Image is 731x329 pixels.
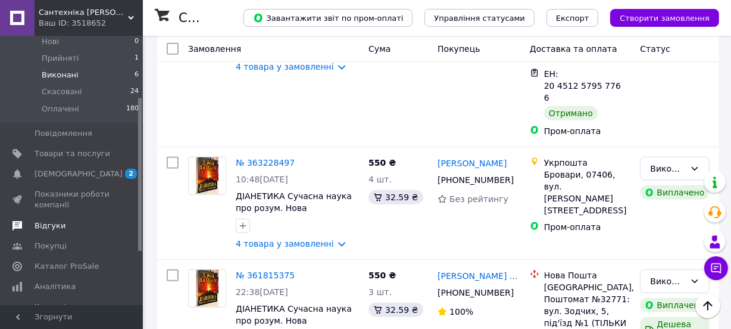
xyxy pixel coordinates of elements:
[556,14,589,23] span: Експорт
[368,190,423,204] div: 32.59 ₴
[695,293,720,318] button: Наверх
[449,307,473,316] span: 100%
[544,69,621,103] span: ЕН: 20 4512 5795 7766
[196,157,218,194] img: Фото товару
[130,86,139,97] span: 24
[704,256,728,280] button: Чат з покупцем
[35,281,76,292] span: Аналітика
[236,287,288,297] span: 22:38[DATE]
[236,158,295,167] a: № 363228497
[243,9,413,27] button: Завантажити звіт по пром-оплаті
[610,9,719,27] button: Створити замовлення
[438,270,520,282] a: [PERSON_NAME] [PERSON_NAME]
[620,14,710,23] span: Створити замовлення
[640,44,670,54] span: Статус
[424,9,535,27] button: Управління статусами
[35,221,65,231] span: Відгуки
[135,70,139,80] span: 6
[368,303,423,317] div: 32.59 ₴
[135,53,139,64] span: 1
[650,275,685,288] div: Виконано
[546,9,599,27] button: Експорт
[42,70,79,80] span: Виконані
[42,86,82,97] span: Скасовані
[544,269,631,281] div: Нова Пошта
[35,128,92,139] span: Повідомлення
[438,157,507,169] a: [PERSON_NAME]
[188,157,226,195] a: Фото товару
[598,13,719,22] a: Створити замовлення
[368,271,396,280] span: 550 ₴
[438,44,480,54] span: Покупець
[368,158,396,167] span: 550 ₴
[544,157,631,169] div: Укрпошта
[35,302,110,323] span: Управління сайтом
[640,185,709,200] div: Виплачено
[435,172,511,188] div: [PHONE_NUMBER]
[368,287,392,297] span: 3 шт.
[39,18,143,29] div: Ваш ID: 3518652
[126,104,139,114] span: 180
[449,194,508,204] span: Без рейтингу
[179,11,299,25] h1: Список замовлень
[236,271,295,280] a: № 361815375
[236,175,288,184] span: 10:48[DATE]
[368,44,391,54] span: Cума
[435,284,511,301] div: [PHONE_NUMBER]
[42,36,59,47] span: Нові
[35,261,99,272] span: Каталог ProSale
[188,44,241,54] span: Замовлення
[35,148,110,159] span: Товари та послуги
[135,36,139,47] span: 0
[640,298,709,312] div: Виплачено
[368,175,392,184] span: 4 шт.
[544,125,631,137] div: Пром-оплата
[544,169,631,216] div: Бровари, 07406, вул. [PERSON_NAME][STREET_ADDRESS]
[544,221,631,233] div: Пром-оплата
[434,14,525,23] span: Управління статусами
[35,241,67,252] span: Покупці
[236,62,334,72] a: 4 товара у замовленні
[650,162,685,175] div: Виконано
[236,191,352,249] a: ДІАНЕТИКА Сучасна наука про розум. Нова Принадність життя без старіння, вічна юність і повноцінні...
[530,44,617,54] span: Доставка та оплата
[35,169,123,179] span: [DEMOGRAPHIC_DATA]
[544,106,598,120] div: Отримано
[253,13,403,23] span: Завантажити звіт по пром-оплаті
[125,169,137,179] span: 2
[39,7,128,18] span: Сантехніка Kraus & K°
[188,269,226,308] a: Фото товару
[35,189,110,210] span: Показники роботи компанії
[236,239,334,249] a: 4 товара у замовленні
[42,104,79,114] span: Оплачені
[196,270,218,307] img: Фото товару
[42,53,79,64] span: Прийняті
